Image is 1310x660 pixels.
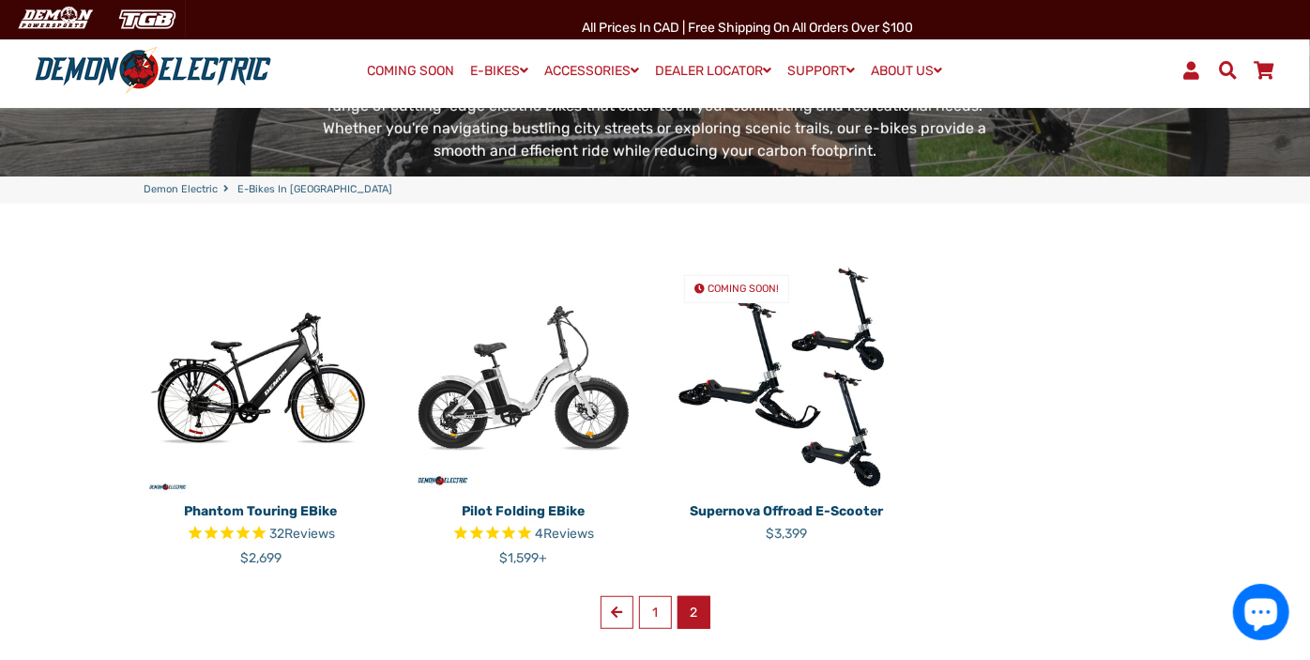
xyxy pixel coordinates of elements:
[639,596,672,629] a: 1
[9,4,99,35] img: Demon Electric
[144,260,378,495] img: Phantom Touring eBike - Demon Electric
[240,550,282,566] span: $2,699
[669,495,904,544] a: Supernova Offroad E-Scooter $3,399
[269,526,335,542] span: 32 reviews
[144,182,218,198] a: Demon Electric
[669,260,904,495] img: Supernova Offroad E-Scooter
[28,46,278,95] img: Demon Electric logo
[144,501,378,521] p: Phantom Touring eBike
[708,283,779,295] span: COMING SOON!
[323,52,986,160] span: Discover the exhilaration of eco-friendly transportation with Demon Electric E-Bikes, the leading...
[865,57,950,84] a: ABOUT US
[649,57,779,84] a: DEALER LOCATOR
[284,526,335,542] span: Reviews
[500,550,548,566] span: $1,599+
[406,260,641,495] img: Pilot Folding eBike - Demon Electric
[1227,584,1295,645] inbox-online-store-chat: Shopify online store chat
[766,526,807,542] span: $3,399
[465,57,536,84] a: E-BIKES
[144,524,378,545] span: Rated 4.8 out of 5 stars 32 reviews
[582,20,913,36] span: All Prices in CAD | Free shipping on all orders over $100
[544,526,595,542] span: Reviews
[678,596,710,629] span: 2
[669,501,904,521] p: Supernova Offroad E-Scooter
[237,182,392,198] span: E-Bikes in [GEOGRAPHIC_DATA]
[406,524,641,545] span: Rated 5.0 out of 5 stars 4 reviews
[109,4,186,35] img: TGB Canada
[536,526,595,542] span: 4 reviews
[782,57,862,84] a: SUPPORT
[669,260,904,495] a: Supernova Offroad E-Scooter COMING SOON!
[539,57,647,84] a: ACCESSORIES
[406,501,641,521] p: Pilot Folding eBike
[361,58,462,84] a: COMING SOON
[144,495,378,568] a: Phantom Touring eBike Rated 4.8 out of 5 stars 32 reviews $2,699
[406,495,641,568] a: Pilot Folding eBike Rated 5.0 out of 5 stars 4 reviews $1,599+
